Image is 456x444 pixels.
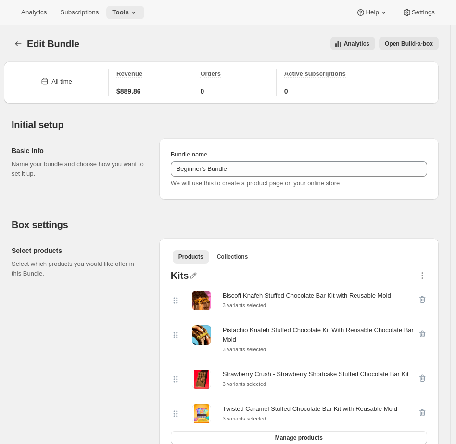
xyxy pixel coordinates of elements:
span: Orders [200,70,221,77]
div: Biscoff Knafeh Stuffed Chocolate Bar Kit with Reusable Mold [223,291,391,300]
span: Bundle name [171,151,208,158]
small: 3 variants selected [223,416,266,421]
span: 0 [200,86,204,96]
small: 3 variants selected [223,302,266,308]
span: Manage products [275,434,323,442]
input: ie. Smoothie box [171,161,427,177]
small: 3 variants selected [223,347,266,352]
img: Pistachio Knafeh Stuffed Chocolate Kit With Reusable Chocolate Bar Mold [192,325,211,345]
div: Twisted Caramel Stuffed Chocolate Bar Kit with Reusable Mold [223,404,397,414]
span: Products [178,253,203,261]
small: 3 variants selected [223,381,266,387]
span: Revenue [116,70,142,77]
h2: Basic Info [12,146,144,156]
span: Help [366,9,379,16]
span: Settings [412,9,435,16]
h2: Initial setup [12,119,439,131]
button: Analytics [15,6,52,19]
span: We will use this to create a product page on your online store [171,180,340,187]
h2: Box settings [12,219,439,230]
span: Analytics [344,40,369,48]
span: Open Build-a-box [385,40,433,48]
button: View links to open the build-a-box on the online store [379,37,439,50]
div: All time [51,77,72,86]
h2: Select products [12,246,144,255]
button: Settings [396,6,441,19]
div: Kits [171,271,189,283]
div: Pistachio Knafeh Stuffed Chocolate Kit With Reusable Chocolate Bar Mold [223,325,418,345]
img: Biscoff Knafeh Stuffed Chocolate Bar Kit with Reusable Mold [192,291,211,310]
span: Subscriptions [60,9,99,16]
span: Tools [112,9,129,16]
p: Name your bundle and choose how you want to set it up. [12,159,144,179]
span: $889.86 [116,86,141,96]
button: Help [350,6,394,19]
span: Analytics [21,9,47,16]
button: View all analytics related to this specific bundles, within certain timeframes [330,37,375,50]
span: 0 [284,86,288,96]
p: Select which products you would like offer in this Bundle. [12,259,144,278]
span: Collections [217,253,248,261]
span: Active subscriptions [284,70,346,77]
button: Tools [106,6,144,19]
div: Strawberry Crush - Strawberry Shortcake Stuffed Chocolate Bar Kit [223,370,409,379]
span: Edit Bundle [27,38,79,49]
button: Subscriptions [54,6,104,19]
button: Bundles [12,37,25,50]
